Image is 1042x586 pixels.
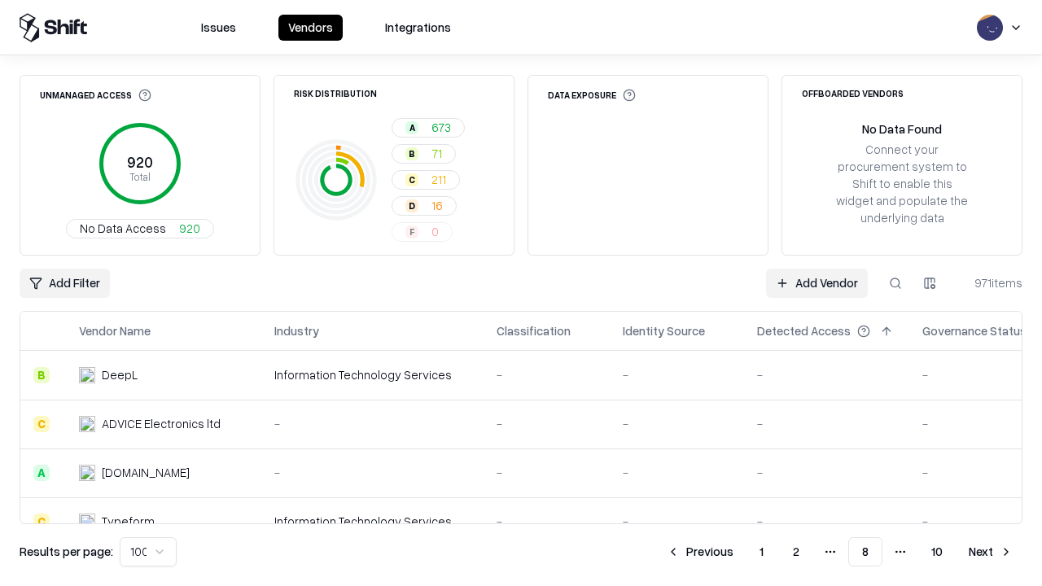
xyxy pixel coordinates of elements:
div: - [274,464,471,481]
div: Detected Access [757,322,851,339]
div: Connect your procurement system to Shift to enable this widget and populate the underlying data [834,141,970,227]
div: - [757,513,896,530]
div: Vendor Name [79,322,151,339]
div: Identity Source [623,322,705,339]
div: - [623,366,731,383]
span: 211 [431,171,446,188]
div: - [757,366,896,383]
div: Unmanaged Access [40,89,151,102]
div: C [33,514,50,530]
div: Classification [497,322,571,339]
div: - [623,513,731,530]
div: - [757,415,896,432]
button: A673 [392,118,465,138]
div: Risk Distribution [294,89,377,98]
img: Typeform [79,514,95,530]
div: Typeform [102,513,155,530]
div: - [497,366,597,383]
div: - [623,464,731,481]
button: C211 [392,170,460,190]
div: Information Technology Services [274,513,471,530]
div: 971 items [957,274,1022,291]
button: 2 [780,537,812,566]
div: A [33,465,50,481]
div: - [497,464,597,481]
div: - [274,415,471,432]
span: 16 [431,197,443,214]
p: Results per page: [20,543,113,560]
div: - [497,513,597,530]
div: Industry [274,322,319,339]
span: 673 [431,119,451,136]
a: Add Vendor [766,269,868,298]
div: C [33,416,50,432]
button: B71 [392,144,456,164]
img: cybersafe.co.il [79,465,95,481]
button: Next [959,537,1022,566]
img: DeepL [79,367,95,383]
button: Integrations [375,15,461,41]
div: Governance Status [922,322,1027,339]
span: 920 [179,220,200,237]
img: ADVICE Electronics ltd [79,416,95,432]
div: No Data Found [862,120,942,138]
div: - [497,415,597,432]
button: No Data Access920 [66,219,214,238]
div: B [33,367,50,383]
button: Add Filter [20,269,110,298]
div: Information Technology Services [274,366,471,383]
nav: pagination [657,537,1022,566]
tspan: 920 [127,153,153,171]
div: [DOMAIN_NAME] [102,464,190,481]
div: DeepL [102,366,138,383]
div: - [757,464,896,481]
div: C [405,173,418,186]
span: No Data Access [80,220,166,237]
button: D16 [392,196,457,216]
div: B [405,147,418,160]
button: Vendors [278,15,343,41]
button: 8 [848,537,882,566]
div: Offboarded Vendors [802,89,904,98]
button: 10 [918,537,956,566]
tspan: Total [129,170,151,183]
button: 1 [746,537,777,566]
div: - [623,415,731,432]
div: D [405,199,418,212]
div: Data Exposure [548,89,636,102]
div: ADVICE Electronics ltd [102,415,221,432]
div: A [405,121,418,134]
button: Issues [191,15,246,41]
button: Previous [657,537,743,566]
span: 71 [431,145,442,162]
